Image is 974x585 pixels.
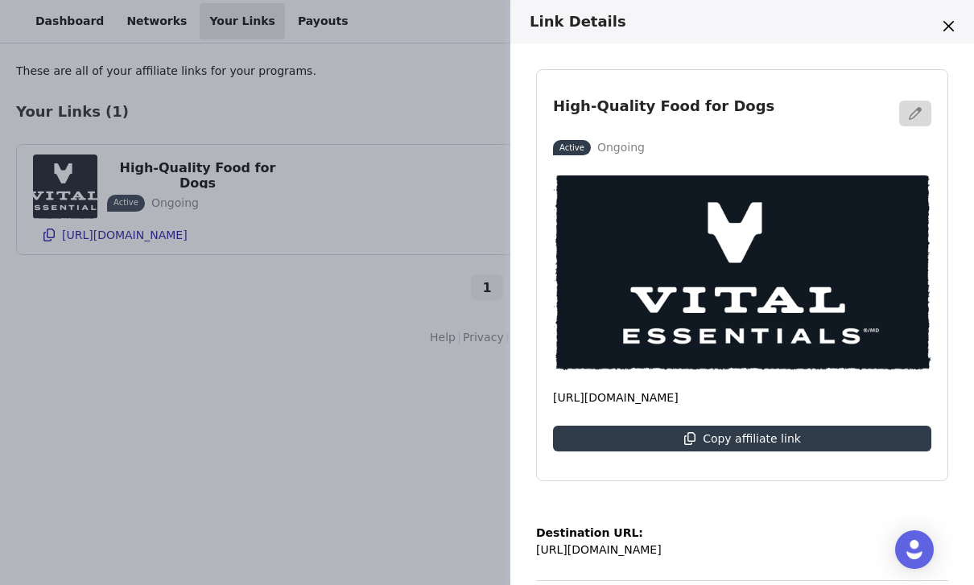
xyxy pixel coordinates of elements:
img: High-Quality Food for Dogs [553,175,931,371]
p: Active [559,142,584,154]
button: Close [935,13,961,39]
p: Ongoing [597,139,645,156]
p: [URL][DOMAIN_NAME] [536,542,662,558]
p: [URL][DOMAIN_NAME] [553,389,931,406]
p: Destination URL: [536,525,662,542]
h3: Link Details [530,13,934,31]
div: Open Intercom Messenger [895,530,934,569]
h3: High-Quality Food for Dogs [553,97,774,115]
button: Copy affiliate link [553,426,931,451]
p: Copy affiliate link [703,432,801,445]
